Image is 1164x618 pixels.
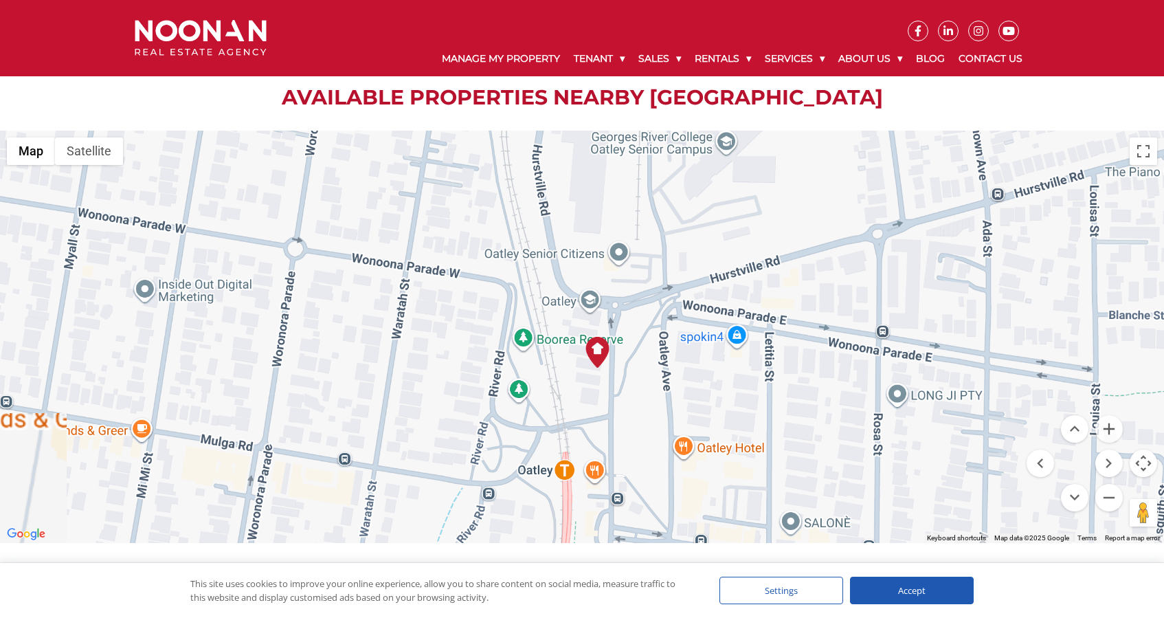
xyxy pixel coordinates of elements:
[719,577,843,604] div: Settings
[1130,499,1157,527] button: Drag Pegman onto the map to open Street View
[688,41,758,76] a: Rentals
[1027,450,1054,477] button: Move left
[1077,534,1097,542] a: Terms (opens in new tab)
[1061,484,1088,511] button: Move down
[831,41,909,76] a: About Us
[3,525,49,543] img: Google
[909,41,952,76] a: Blog
[952,41,1029,76] a: Contact Us
[190,577,692,604] div: This site uses cookies to improve your online experience, allow you to share content on social me...
[1095,450,1123,477] button: Move right
[1095,484,1123,511] button: Zoom out
[1095,415,1123,443] button: Zoom in
[850,577,974,604] div: Accept
[7,137,55,165] button: Show street map
[567,41,631,76] a: Tenant
[55,137,123,165] button: Show satellite imagery
[758,41,831,76] a: Services
[1061,415,1088,443] button: Move up
[135,20,267,56] img: Noonan Real Estate Agency
[3,525,49,543] a: Click to see this area on Google Maps
[1130,137,1157,165] button: Toggle fullscreen view
[631,41,688,76] a: Sales
[994,534,1069,542] span: Map data ©2025 Google
[1130,450,1157,477] button: Map camera controls
[927,533,986,543] button: Keyboard shortcuts
[435,41,567,76] a: Manage My Property
[1105,534,1160,542] a: Report a map error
